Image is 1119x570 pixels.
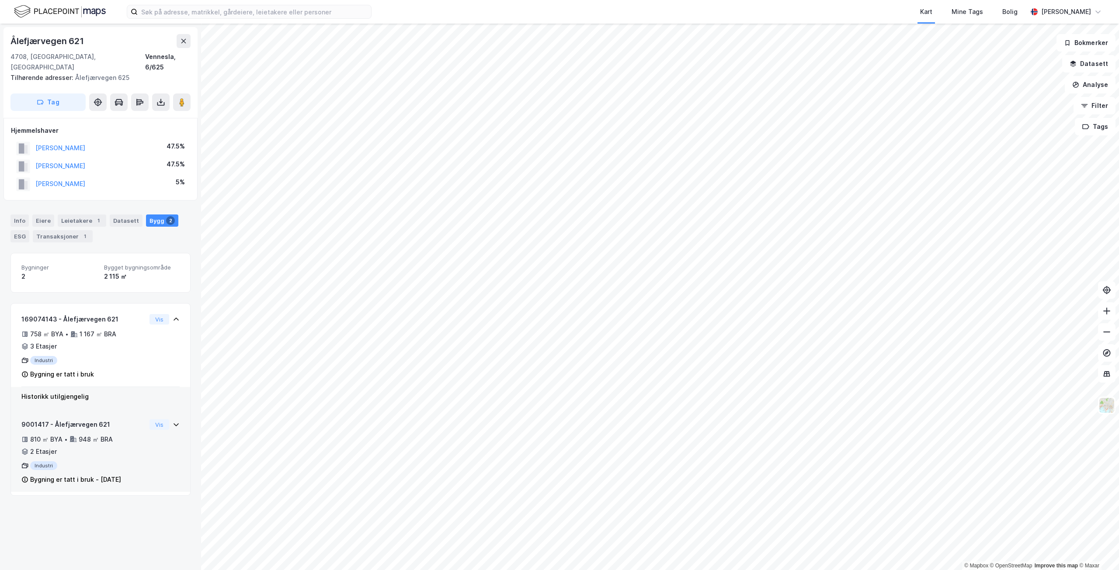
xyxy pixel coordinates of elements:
div: 47.5% [167,159,185,169]
button: Filter [1074,97,1116,114]
div: Transaksjoner [33,230,93,242]
button: Tags [1075,118,1116,135]
button: Datasett [1062,55,1116,73]
div: [PERSON_NAME] [1041,7,1091,17]
div: ESG [10,230,29,242]
div: 2 Etasjer [30,446,57,457]
div: Mine Tags [952,7,983,17]
div: 948 ㎡ BRA [79,434,113,445]
div: 4708, [GEOGRAPHIC_DATA], [GEOGRAPHIC_DATA] [10,52,145,73]
div: Kontrollprogram for chat [1075,528,1119,570]
div: 169074143 - Ålefjærvegen 621 [21,314,146,325]
div: 3 Etasjer [30,341,57,352]
div: Hjemmelshaver [11,125,190,136]
a: Improve this map [1035,563,1078,569]
span: Bygget bygningsområde [104,264,180,271]
div: Bygning er tatt i bruk [30,369,94,380]
a: OpenStreetMap [990,563,1032,569]
div: Eiere [32,214,54,227]
div: 1 167 ㎡ BRA [80,329,116,339]
div: Ålefjærvegen 625 [10,73,184,83]
div: 758 ㎡ BYA [30,329,63,339]
div: Historikk utilgjengelig [21,391,180,402]
div: Datasett [110,214,142,227]
div: 810 ㎡ BYA [30,434,63,445]
div: • [65,331,69,338]
span: Tilhørende adresser: [10,74,75,81]
div: 2 [166,216,175,225]
button: Analyse [1065,76,1116,93]
div: 2 [21,271,97,282]
div: 2 115 ㎡ [104,271,180,282]
img: logo.f888ab2527a4732fd821a326f86c7f29.svg [14,4,106,19]
input: Søk på adresse, matrikkel, gårdeiere, leietakere eller personer [138,5,371,18]
button: Vis [149,419,169,430]
div: Leietakere [58,214,106,227]
div: Bygning er tatt i bruk - [DATE] [30,474,121,485]
div: 47.5% [167,141,185,152]
div: Bygg [146,214,178,227]
div: Kart [920,7,932,17]
button: Tag [10,93,86,111]
div: 5% [176,177,185,187]
img: Z [1098,397,1115,414]
div: Vennesla, 6/625 [145,52,191,73]
iframe: Chat Widget [1075,528,1119,570]
div: Ålefjærvegen 621 [10,34,86,48]
button: Vis [149,314,169,325]
span: Bygninger [21,264,97,271]
div: • [64,436,68,443]
div: 1 [94,216,103,225]
a: Mapbox [964,563,988,569]
button: Bokmerker [1056,34,1116,52]
div: 9001417 - Ålefjærvegen 621 [21,419,146,430]
div: Bolig [1002,7,1018,17]
div: Info [10,214,29,227]
div: 1 [80,232,89,241]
